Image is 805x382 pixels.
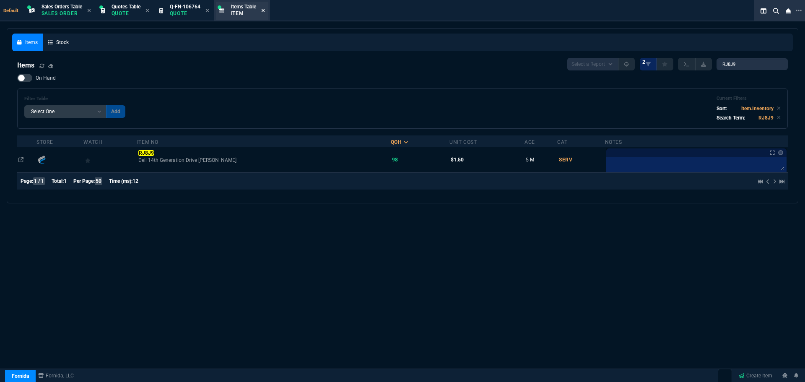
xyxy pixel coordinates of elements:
[112,10,140,17] p: Quote
[137,147,391,172] td: Dell 14th Generation Drive Blan
[137,139,158,146] div: Item No
[36,139,53,146] div: Store
[112,4,140,10] span: Quotes Table
[170,10,200,17] p: Quote
[42,10,82,17] p: Sales Order
[782,6,794,16] nx-icon: Close Workbench
[231,10,256,17] p: Item
[132,178,138,184] span: 12
[605,139,622,146] div: Notes
[717,105,727,112] p: Sort:
[138,157,389,164] span: Dell 14th Generation Drive [PERSON_NAME]
[757,6,770,16] nx-icon: Split Panels
[24,96,125,102] h6: Filter Table
[451,157,464,163] span: $1.50
[741,106,774,112] code: item.Inventory
[231,4,256,10] span: Items Table
[87,8,91,14] nx-icon: Close Tab
[43,34,74,51] a: Stock
[83,139,102,146] div: Watch
[145,8,149,14] nx-icon: Close Tab
[735,369,776,382] a: Create Item
[758,115,774,121] code: RJ8J9
[36,75,56,81] span: On Hand
[52,178,64,184] span: Total:
[642,59,645,65] span: 2
[12,34,43,51] a: Items
[18,157,23,163] nx-icon: Open In Opposite Panel
[392,157,398,163] span: 98
[261,8,265,14] nx-icon: Close Tab
[557,139,567,146] div: Cat
[109,178,132,184] span: Time (ms):
[42,4,82,10] span: Sales Orders Table
[138,150,154,156] mark: RJ8J9
[717,58,788,70] input: Search
[64,178,67,184] span: 1
[717,96,781,101] h6: Current Filters
[391,139,402,146] div: QOH
[21,178,33,184] span: Page:
[796,7,802,15] nx-icon: Open New Tab
[36,372,76,379] a: msbcCompanyName
[33,177,45,185] span: 1 / 1
[95,177,102,185] span: 50
[559,157,573,163] span: SERV
[3,8,22,13] span: Default
[73,178,95,184] span: Per Page:
[770,6,782,16] nx-icon: Search
[449,139,477,146] div: Unit Cost
[17,60,34,70] h4: Items
[717,114,745,122] p: Search Term:
[525,147,557,172] td: 5 M
[85,154,136,166] div: Add to Watchlist
[525,139,535,146] div: Age
[205,8,209,14] nx-icon: Close Tab
[170,4,200,10] span: Q-FN-106764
